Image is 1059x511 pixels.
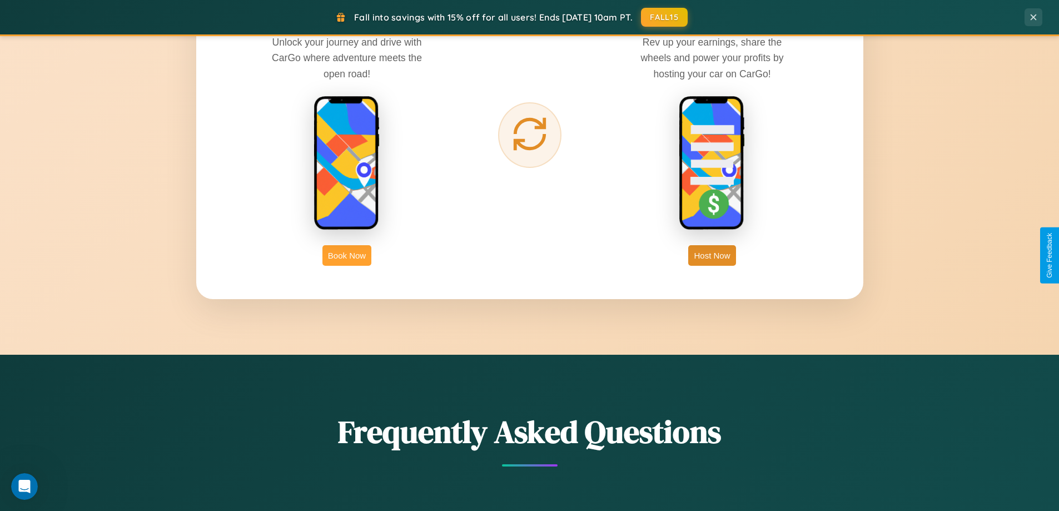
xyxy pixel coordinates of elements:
div: Give Feedback [1046,233,1053,278]
iframe: Intercom live chat [11,473,38,500]
img: rent phone [314,96,380,231]
p: Unlock your journey and drive with CarGo where adventure meets the open road! [263,34,430,81]
span: Fall into savings with 15% off for all users! Ends [DATE] 10am PT. [354,12,633,23]
h2: Frequently Asked Questions [196,410,863,453]
p: Rev up your earnings, share the wheels and power your profits by hosting your car on CarGo! [629,34,796,81]
button: FALL15 [641,8,688,27]
button: Book Now [322,245,371,266]
img: host phone [679,96,745,231]
button: Host Now [688,245,735,266]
